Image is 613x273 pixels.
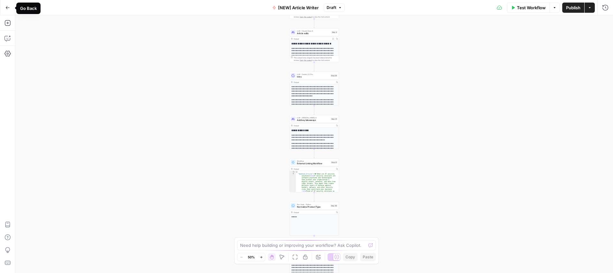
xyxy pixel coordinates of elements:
g: Edge from step_41 to step_31 [314,149,315,158]
div: Output [294,38,330,40]
div: Step 36 [330,74,337,77]
span: Run Code · Python [297,203,329,206]
span: LLM · Claude Opus 4 [297,30,330,32]
span: Publish [566,4,580,11]
span: Toggle code folding, rows 1 through 3 [294,171,296,173]
div: Step 4 [331,31,338,34]
span: External Linking Workflow [297,162,329,165]
span: Test Workflow [517,4,546,11]
div: 1 [290,171,296,173]
span: Intro [297,75,329,78]
span: Normalize Product Type [297,205,329,209]
div: This output is too large & has been abbreviated for review. to view the full content. [294,13,337,18]
g: Edge from step_48 to step_11 [314,236,315,245]
span: LLM · Gemini 2.5 Pro [297,73,329,76]
button: Publish [562,3,584,13]
div: Step 48 [330,204,338,207]
div: Output [294,124,334,127]
button: Draft [324,4,345,12]
span: Copy [345,254,355,260]
div: Output [294,211,334,214]
div: Step 31 [331,161,337,164]
g: Edge from step_4 to step_36 [314,62,315,71]
span: 50% [248,255,255,260]
div: Step 41 [331,118,338,121]
span: Article edits [297,32,330,35]
button: [NEW] Article Writer [269,3,322,13]
div: Output [294,81,334,84]
span: Paste [363,254,373,260]
span: Copy the output [300,16,312,18]
span: Copy the output [300,59,312,61]
span: Draft [327,5,336,11]
g: Edge from step_31 to step_48 [314,192,315,202]
div: WorkflowExternal Linking WorkflowStep 31Output{ "Updated_Article":"## What are IT security soluti... [290,159,339,192]
button: Test Workflow [507,3,549,13]
div: Output [294,168,334,170]
span: Workflow [297,160,329,162]
span: LLM · [PERSON_NAME] 4 [297,116,329,119]
span: Add key takeaways [297,119,329,122]
div: Run Code · PythonNormalize Product TypeStep 48Output**** ** [290,202,339,236]
g: Edge from step_36 to step_41 [314,106,315,115]
div: This output is too large & has been abbreviated for review. to view the full content. [294,56,337,62]
button: Copy [343,253,358,261]
button: Paste [360,253,376,261]
span: [NEW] Article Writer [278,4,319,11]
g: Edge from step_1 to step_4 [314,19,315,28]
div: Go Back [20,5,37,11]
